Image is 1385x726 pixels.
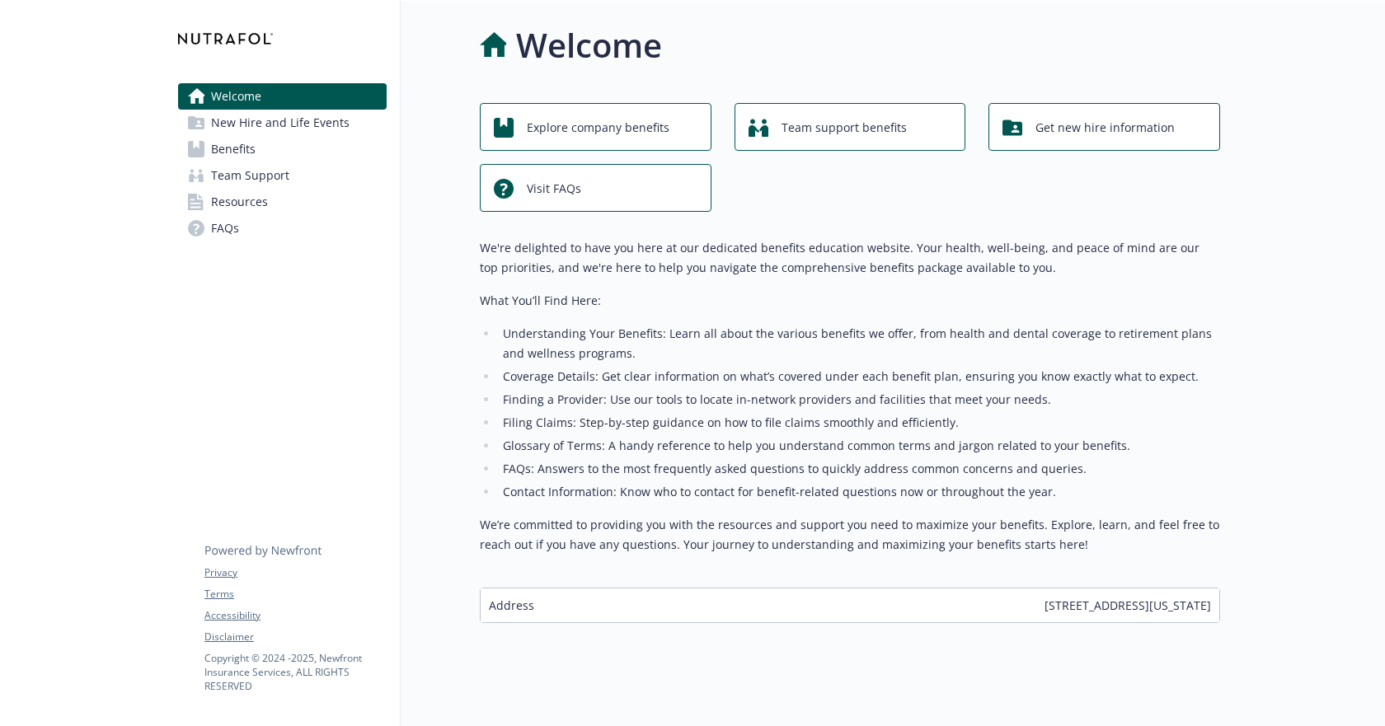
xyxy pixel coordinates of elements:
a: Resources [178,189,387,215]
a: Welcome [178,83,387,110]
span: New Hire and Life Events [211,110,350,136]
span: [STREET_ADDRESS][US_STATE] [1045,597,1211,614]
li: Finding a Provider: Use our tools to locate in-network providers and facilities that meet your ne... [498,390,1220,410]
span: Address [489,597,534,614]
p: We’re committed to providing you with the resources and support you need to maximize your benefit... [480,515,1220,555]
li: Contact Information: Know who to contact for benefit-related questions now or throughout the year. [498,482,1220,502]
a: Terms [204,587,386,602]
a: FAQs [178,215,387,241]
span: Visit FAQs [527,173,581,204]
a: Benefits [178,136,387,162]
p: What You’ll Find Here: [480,291,1220,311]
li: Glossary of Terms: A handy reference to help you understand common terms and jargon related to yo... [498,436,1220,456]
a: Accessibility [204,608,386,623]
span: Team support benefits [782,112,907,143]
span: Team Support [211,162,289,189]
li: Understanding Your Benefits: Learn all about the various benefits we offer, from health and denta... [498,324,1220,363]
p: Copyright © 2024 - 2025 , Newfront Insurance Services, ALL RIGHTS RESERVED [204,651,386,693]
button: Explore company benefits [480,103,711,151]
a: New Hire and Life Events [178,110,387,136]
span: Get new hire information [1035,112,1175,143]
p: We're delighted to have you here at our dedicated benefits education website. Your health, well-b... [480,238,1220,278]
span: Explore company benefits [527,112,669,143]
a: Disclaimer [204,630,386,644]
span: Welcome [211,83,261,110]
span: Benefits [211,136,256,162]
span: Resources [211,189,268,215]
li: Filing Claims: Step-by-step guidance on how to file claims smoothly and efficiently. [498,413,1220,433]
button: Get new hire information [988,103,1220,151]
button: Team support benefits [735,103,966,151]
span: FAQs [211,215,239,241]
a: Team Support [178,162,387,189]
a: Privacy [204,565,386,580]
li: FAQs: Answers to the most frequently asked questions to quickly address common concerns and queries. [498,459,1220,479]
h1: Welcome [516,21,662,70]
li: Coverage Details: Get clear information on what’s covered under each benefit plan, ensuring you k... [498,367,1220,386]
button: Visit FAQs [480,164,711,212]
